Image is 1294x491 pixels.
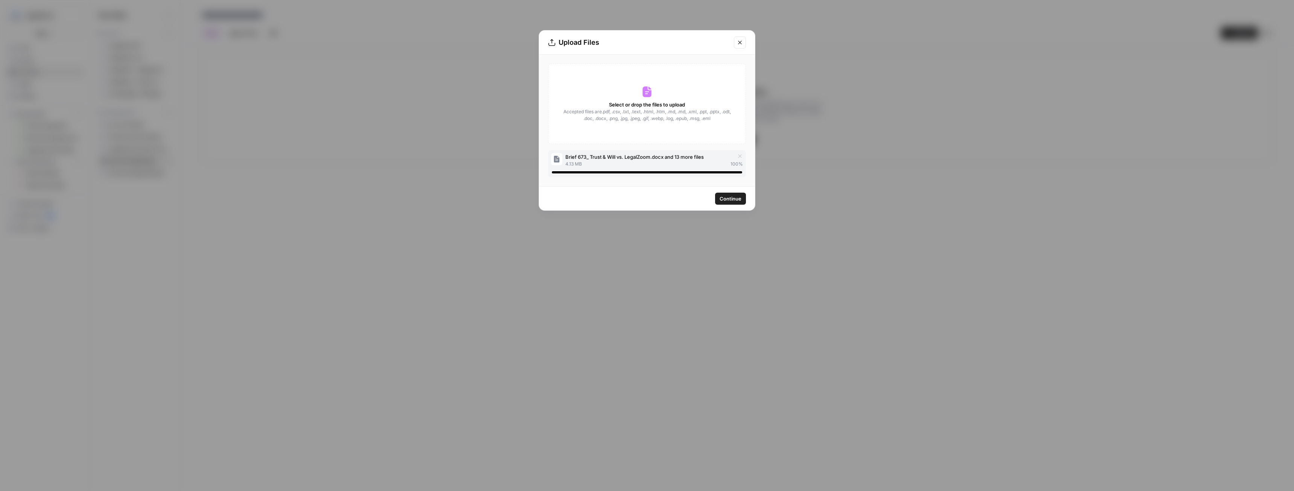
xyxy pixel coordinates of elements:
span: 4.13 MB [565,161,582,167]
span: Continue [720,195,741,202]
div: Upload Files [548,37,729,48]
span: Accepted files are .pdf, .csv, .txt, .text, .html, .htm, .md, .md, .xml, .ppt, .pptx, .odt, .doc,... [563,108,731,122]
span: 100 % [731,161,743,167]
span: Select or drop the files to upload [609,101,685,108]
button: Continue [715,193,746,205]
button: Close modal [734,36,746,49]
span: Brief 673_ Trust & Will vs. LegalZoom.docx and 13 more files [565,153,704,161]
